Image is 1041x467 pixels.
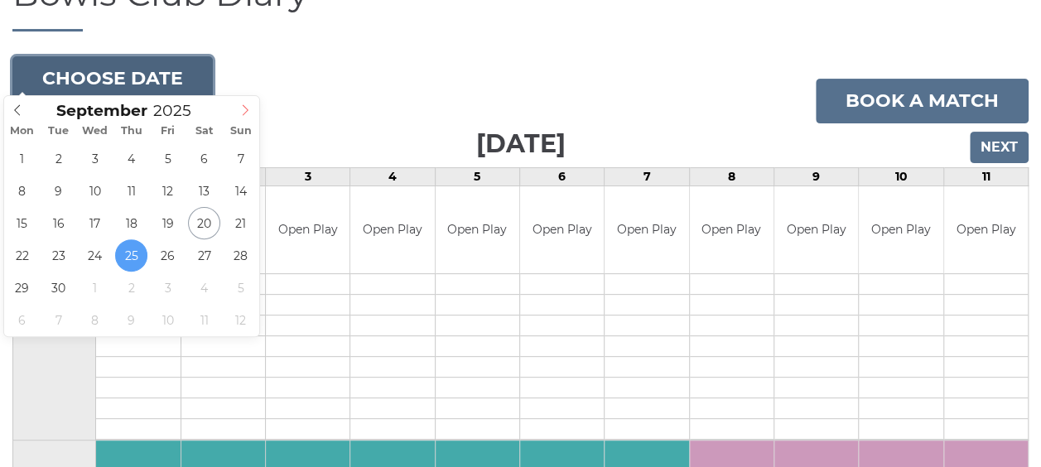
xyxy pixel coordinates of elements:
a: Book a match [816,79,1029,123]
td: 4 [350,168,435,186]
td: Open Play [520,186,604,273]
span: Scroll to increment [56,104,147,119]
span: September 17, 2025 [79,207,111,239]
span: September 23, 2025 [42,239,75,272]
span: September 8, 2025 [6,175,38,207]
span: Sat [186,126,223,137]
td: Open Play [605,186,688,273]
span: September 27, 2025 [188,239,220,272]
span: Thu [113,126,150,137]
span: Fri [150,126,186,137]
td: Open Play [350,186,434,273]
span: October 1, 2025 [79,272,111,304]
td: Open Play [266,186,349,273]
span: September 1, 2025 [6,142,38,175]
span: October 9, 2025 [115,304,147,336]
span: September 21, 2025 [224,207,257,239]
span: September 6, 2025 [188,142,220,175]
span: October 2, 2025 [115,272,147,304]
span: September 14, 2025 [224,175,257,207]
span: October 12, 2025 [224,304,257,336]
td: Open Play [774,186,858,273]
span: September 29, 2025 [6,272,38,304]
span: Sun [223,126,259,137]
td: Open Play [690,186,774,273]
span: September 30, 2025 [42,272,75,304]
span: Mon [4,126,41,137]
span: October 8, 2025 [79,304,111,336]
span: September 2, 2025 [42,142,75,175]
span: September 28, 2025 [224,239,257,272]
span: October 4, 2025 [188,272,220,304]
span: September 11, 2025 [115,175,147,207]
td: 3 [265,168,349,186]
span: September 16, 2025 [42,207,75,239]
span: October 7, 2025 [42,304,75,336]
span: September 19, 2025 [152,207,184,239]
span: Tue [41,126,77,137]
span: September 13, 2025 [188,175,220,207]
td: Open Play [859,186,942,273]
span: October 11, 2025 [188,304,220,336]
span: September 24, 2025 [79,239,111,272]
span: October 6, 2025 [6,304,38,336]
td: 8 [689,168,774,186]
span: September 7, 2025 [224,142,257,175]
span: September 22, 2025 [6,239,38,272]
span: September 18, 2025 [115,207,147,239]
span: September 10, 2025 [79,175,111,207]
input: Scroll to increment [147,101,212,120]
span: October 5, 2025 [224,272,257,304]
td: 9 [774,168,858,186]
span: September 26, 2025 [152,239,184,272]
span: Wed [77,126,113,137]
span: September 5, 2025 [152,142,184,175]
td: 11 [943,168,1028,186]
td: 5 [435,168,519,186]
td: Open Play [436,186,519,273]
span: September 15, 2025 [6,207,38,239]
span: September 25, 2025 [115,239,147,272]
td: 7 [605,168,689,186]
span: October 3, 2025 [152,272,184,304]
input: Next [970,132,1029,163]
span: October 10, 2025 [152,304,184,336]
button: Choose date [12,56,213,101]
td: Open Play [944,186,1028,273]
span: September 20, 2025 [188,207,220,239]
span: September 12, 2025 [152,175,184,207]
span: September 4, 2025 [115,142,147,175]
span: September 9, 2025 [42,175,75,207]
td: 6 [519,168,604,186]
td: 10 [859,168,943,186]
span: September 3, 2025 [79,142,111,175]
